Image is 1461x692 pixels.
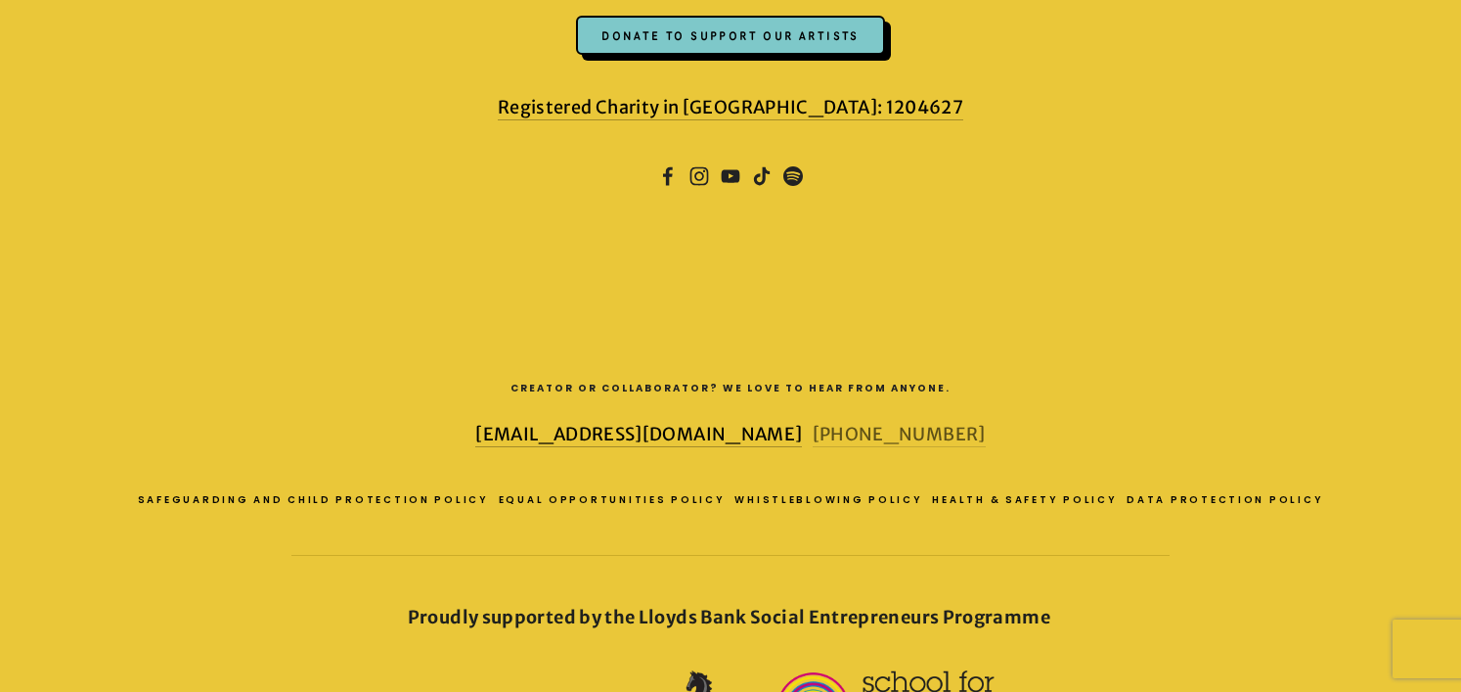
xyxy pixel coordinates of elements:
[721,166,740,186] a: YouTube
[408,606,1050,628] strong: Proudly supported by the Lloyds Bank Social Entrepreneurs Programme
[498,96,963,120] a: Registered Charity in [GEOGRAPHIC_DATA]: 1204627
[576,16,885,55] div: Donate to support our artists
[499,493,735,508] a: Equal Opportunities Policy
[813,423,986,447] a: [PHONE_NUMBER]
[932,493,1127,508] a: Health & Safety policy
[1127,493,1333,508] a: Data Protection Policy
[734,493,932,508] a: Whistleblowing policy
[138,493,499,508] a: Safeguarding and Child Protection Policy
[689,166,709,186] a: Instagram
[783,166,803,186] a: Spotify
[752,166,772,186] a: TikTok
[475,423,802,447] a: [EMAIL_ADDRESS][DOMAIN_NAME]
[177,380,1283,397] h3: Creator or collaborator? We love to hear from anyone.
[658,166,678,186] a: Facebook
